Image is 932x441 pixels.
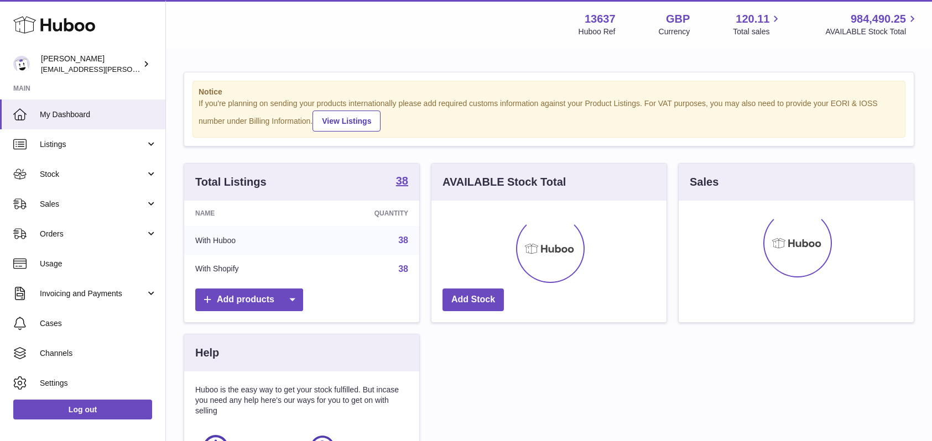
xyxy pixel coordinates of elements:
th: Quantity [311,201,419,226]
a: View Listings [313,111,381,132]
span: Settings [40,378,157,389]
span: Cases [40,318,157,329]
td: With Huboo [184,226,311,255]
strong: GBP [666,12,690,27]
strong: Notice [199,87,899,97]
a: 38 [398,235,408,245]
a: 38 [396,175,408,188]
a: 984,490.25 AVAILABLE Stock Total [825,12,919,37]
span: 120.11 [736,12,769,27]
strong: 38 [396,175,408,186]
h3: Sales [690,175,718,190]
span: Orders [40,229,145,239]
td: With Shopify [184,255,311,283]
a: Add products [195,288,303,311]
span: AVAILABLE Stock Total [825,27,919,37]
img: jonny@ledda.co [13,56,30,72]
span: Total sales [733,27,782,37]
span: Invoicing and Payments [40,288,145,299]
span: Sales [40,199,145,209]
span: [EMAIL_ADDRESS][PERSON_NAME][DOMAIN_NAME] [41,65,222,73]
span: My Dashboard [40,109,157,120]
span: Channels [40,348,157,359]
span: Listings [40,139,145,150]
p: Huboo is the easy way to get your stock fulfilled. But incase you need any help here's our ways f... [195,385,408,416]
a: 120.11 Total sales [733,12,782,37]
div: [PERSON_NAME] [41,54,140,75]
h3: AVAILABLE Stock Total [442,175,566,190]
a: Log out [13,400,152,419]
th: Name [184,201,311,226]
div: If you're planning on sending your products internationally please add required customs informati... [199,98,899,132]
div: Huboo Ref [579,27,616,37]
h3: Help [195,345,219,360]
a: 38 [398,264,408,274]
span: 984,490.25 [851,12,906,27]
a: Add Stock [442,288,504,311]
strong: 13637 [585,12,616,27]
h3: Total Listings [195,175,267,190]
div: Currency [659,27,690,37]
span: Usage [40,259,157,269]
span: Stock [40,169,145,180]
